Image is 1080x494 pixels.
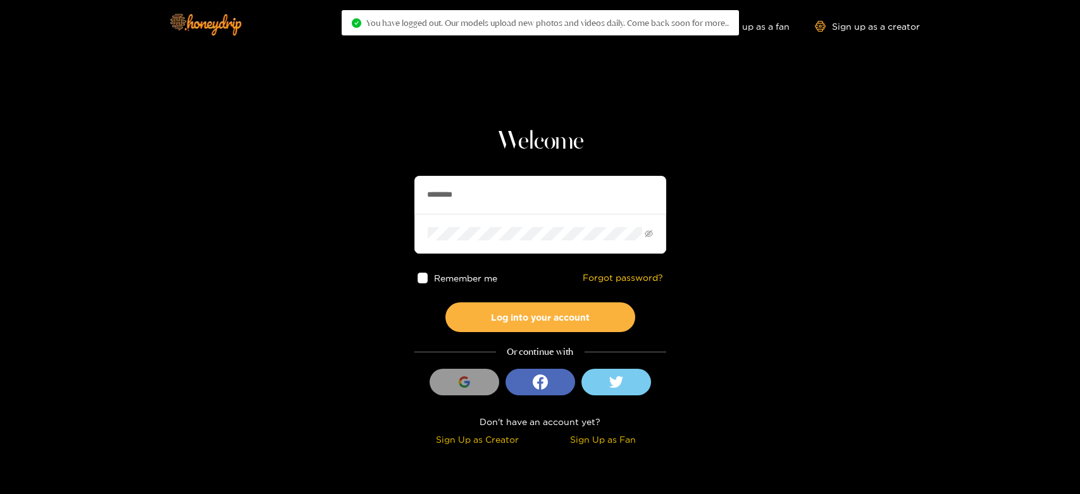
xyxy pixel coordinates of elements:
[434,273,497,283] span: Remember me
[583,273,663,283] a: Forgot password?
[703,21,790,32] a: Sign up as a fan
[414,414,666,429] div: Don't have an account yet?
[414,127,666,157] h1: Welcome
[366,18,729,28] span: You have logged out. Our models upload new photos and videos daily. Come back soon for more..
[445,302,635,332] button: Log into your account
[645,230,653,238] span: eye-invisible
[815,21,920,32] a: Sign up as a creator
[414,345,666,359] div: Or continue with
[418,432,537,447] div: Sign Up as Creator
[352,18,361,28] span: check-circle
[543,432,663,447] div: Sign Up as Fan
